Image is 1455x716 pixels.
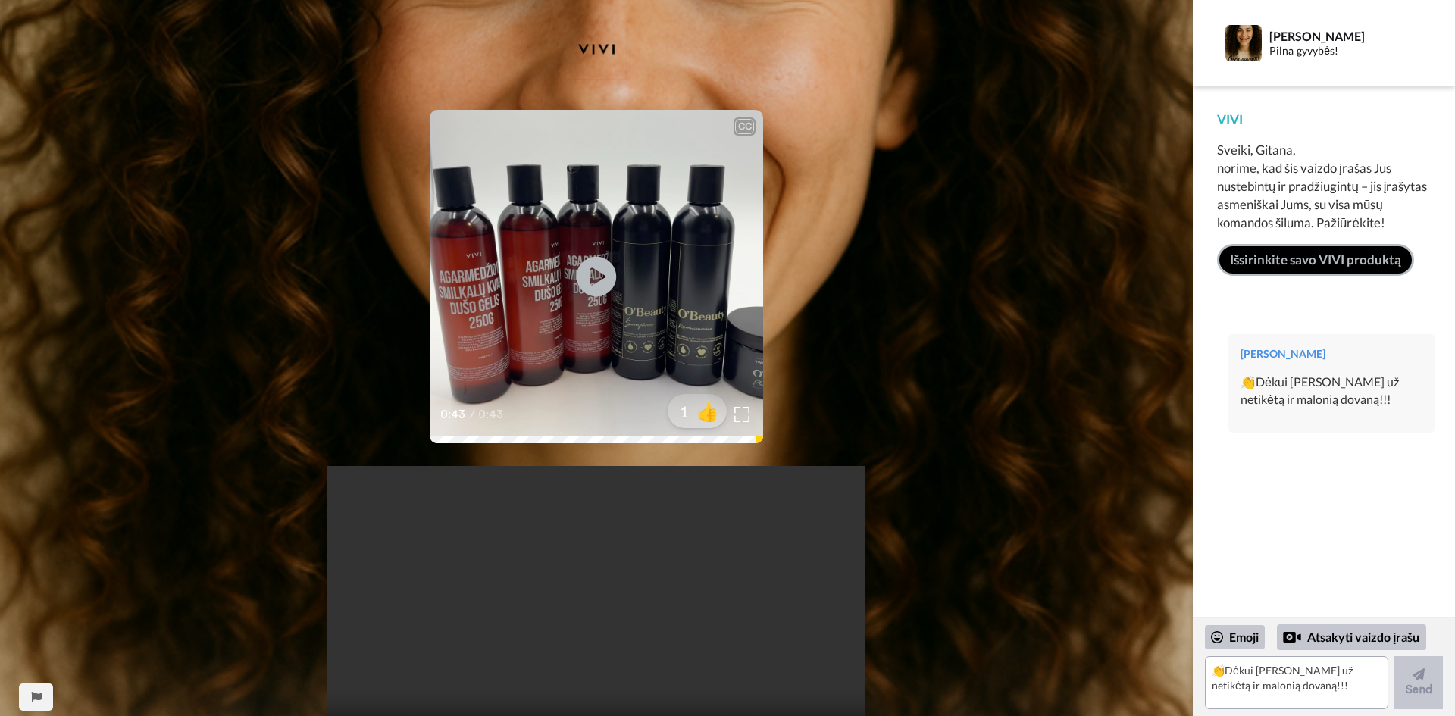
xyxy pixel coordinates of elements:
div: Sveiki, Gitana, norime, kad šis vaizdo įrašas Jus nustebintų ir pradžiugintų – jis įrašytas asmen... [1217,141,1431,232]
div: CC [735,119,754,134]
button: Send [1394,656,1443,709]
div: Atsakyti vaizdo įrašu [1277,624,1425,650]
span: 0:43 [478,405,505,424]
button: 1👍 [668,394,727,428]
span: 0:43 [440,405,467,424]
div: 👏Dėkui [PERSON_NAME] už netikėtą ir malonią dovaną!!! [1241,374,1422,408]
div: VIVI [1217,111,1431,129]
span: / [470,405,475,424]
a: Išsirinkite savo VIVI produktą [1217,244,1414,276]
div: Pilna gyvybės! [1269,45,1414,58]
div: Reply by Video [1283,628,1301,646]
div: Emoji [1205,625,1265,649]
img: Profile Image [1225,25,1262,61]
div: [PERSON_NAME] [1269,29,1414,43]
span: 1 [668,401,689,422]
span: 👍 [689,399,727,424]
img: 82ca03c0-ae48-4968-b5c3-f088d9de5c8a [566,19,627,80]
div: [PERSON_NAME] [1241,346,1422,361]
